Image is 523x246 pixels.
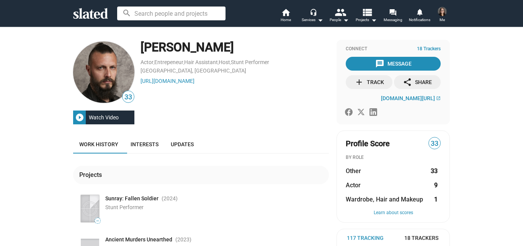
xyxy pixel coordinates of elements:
div: Track [355,75,384,89]
input: Search people and projects [117,7,226,20]
a: Actor [141,59,154,65]
button: Message [346,57,441,71]
strong: 33 [431,167,438,175]
span: Stunt Performer [105,204,144,210]
button: Share [394,75,441,89]
mat-icon: people [335,7,346,18]
img: Investor Jorden [438,7,447,16]
span: 18 Trackers [417,46,441,52]
mat-icon: headset_mic [310,8,317,15]
mat-icon: forum [389,8,396,16]
strong: 1 [434,195,438,203]
mat-icon: add [355,78,364,87]
span: (2023 ) [175,236,191,243]
span: Sunray: Fallen Soldier [105,195,159,202]
span: Interests [131,141,159,147]
a: Home [272,8,299,25]
a: [GEOGRAPHIC_DATA], [GEOGRAPHIC_DATA] [141,68,246,74]
button: Watch Video [73,111,134,124]
span: , [218,61,219,65]
mat-icon: arrow_drop_down [315,15,325,25]
div: Services [302,15,323,25]
mat-icon: notifications [416,8,423,15]
mat-icon: open_in_new [436,96,441,101]
mat-icon: message [375,59,384,68]
a: Hair Assistant [184,59,218,65]
span: 117 Tracking [347,234,384,242]
span: Home [281,15,291,25]
span: (2024 ) [162,195,178,202]
a: Entrepeneur [154,59,183,65]
div: Message [375,57,412,71]
mat-icon: share [403,78,412,87]
button: Projects [353,8,379,25]
div: BY ROLE [346,155,441,161]
div: People [330,15,349,25]
button: Learn about scores [346,210,441,216]
span: Actor [346,181,361,189]
span: 18 Trackers [404,234,438,242]
a: Messaging [379,8,406,25]
img: Shane Senior [73,41,134,103]
strong: 9 [434,181,438,189]
div: Projects [79,171,105,179]
mat-icon: arrow_drop_down [341,15,350,25]
div: [PERSON_NAME] [141,39,329,56]
div: Share [403,75,432,89]
span: 33 [123,92,134,102]
button: Services [299,8,326,25]
span: , [230,61,231,65]
span: Wardrobe, Hair and Makeup [346,195,423,203]
div: Connect [346,46,441,52]
span: Profile Score [346,139,390,149]
span: Updates [171,141,194,147]
span: Ancient Murders Unearthed [105,236,172,243]
a: Notifications [406,8,433,25]
button: People [326,8,353,25]
a: Host [219,59,230,65]
span: Messaging [384,15,402,25]
span: — [95,219,100,223]
a: Stunt Performer [231,59,269,65]
mat-icon: arrow_drop_down [369,15,378,25]
a: [URL][DOMAIN_NAME] [141,78,194,84]
span: Work history [79,141,118,147]
span: [DOMAIN_NAME][URL] [381,95,435,101]
span: Me [440,15,445,25]
a: [DOMAIN_NAME][URL] [381,95,441,101]
button: Track [346,75,392,89]
span: 33 [429,139,440,149]
mat-icon: home [281,8,290,17]
a: Interests [124,135,165,154]
span: Other [346,167,361,175]
a: Work history [73,135,124,154]
a: Updates [165,135,200,154]
img: Poster: Sunray: Fallen Soldier [81,195,99,222]
span: Notifications [409,15,430,25]
div: Watch Video [86,111,122,124]
mat-icon: view_list [361,7,373,18]
button: Investor JordenMe [433,5,451,25]
mat-icon: play_circle_filled [75,113,84,122]
span: Projects [356,15,377,25]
